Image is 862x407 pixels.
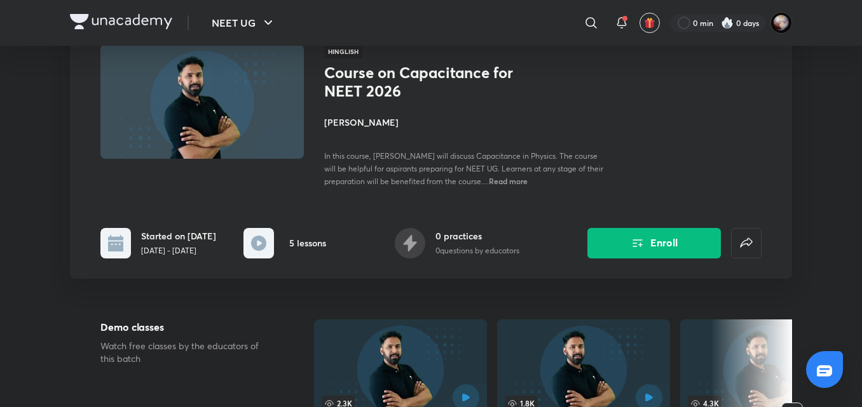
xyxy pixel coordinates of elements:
[99,43,306,160] img: Thumbnail
[324,63,532,100] h1: Course on Capacitance for NEET 2026
[70,14,172,29] img: Company Logo
[489,176,528,186] span: Read more
[100,340,273,365] p: Watch free classes by the educators of this batch
[435,245,519,257] p: 0 questions by educators
[324,151,603,186] span: In this course, [PERSON_NAME] will discuss Capacitance in Physics. The course will be helpful for...
[640,13,660,33] button: avatar
[644,17,655,29] img: avatar
[324,44,362,58] span: Hinglish
[587,228,721,258] button: Enroll
[141,245,216,257] p: [DATE] - [DATE]
[141,229,216,243] h6: Started on [DATE]
[770,12,792,34] img: Swarit
[100,319,273,335] h5: Demo classes
[721,17,734,29] img: streak
[289,236,326,250] h6: 5 lessons
[70,14,172,32] a: Company Logo
[731,228,762,258] button: false
[204,10,284,36] button: NEET UG
[435,229,519,243] h6: 0 practices
[324,116,609,129] h4: [PERSON_NAME]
